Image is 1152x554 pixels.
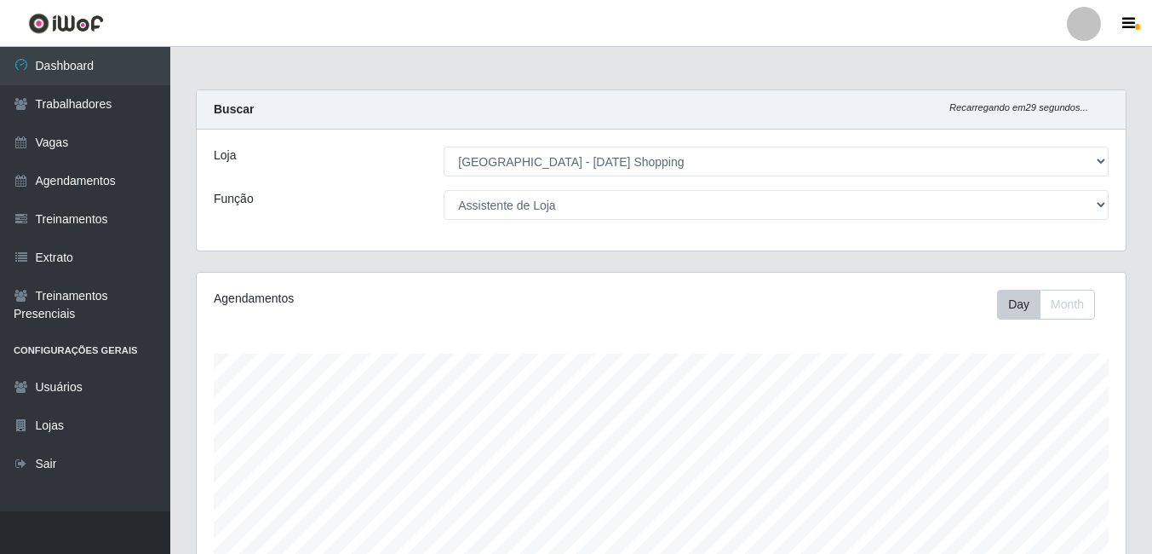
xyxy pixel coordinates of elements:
[1040,290,1095,320] button: Month
[214,190,254,208] label: Função
[214,102,254,116] strong: Buscar
[214,290,571,308] div: Agendamentos
[28,13,104,34] img: CoreUI Logo
[949,102,1088,113] i: Recarregando em 29 segundos...
[997,290,1109,320] div: Toolbar with button groups
[997,290,1095,320] div: First group
[997,290,1040,320] button: Day
[214,147,236,164] label: Loja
